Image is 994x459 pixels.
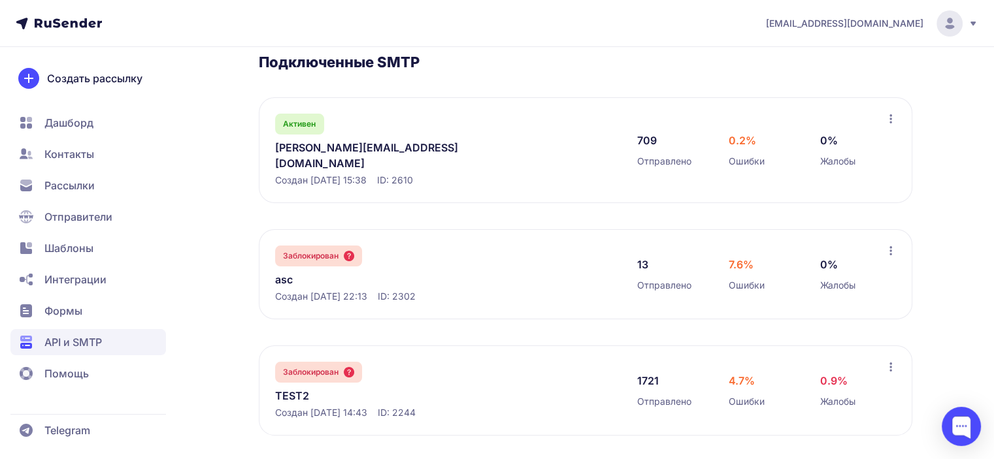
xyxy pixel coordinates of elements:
[378,406,416,419] span: ID: 2244
[820,373,848,388] span: 0.9%
[275,174,367,187] span: Создан [DATE] 15:38
[729,133,756,148] span: 0.2%
[820,279,855,292] span: Жалобы
[283,119,316,129] span: Активен
[729,155,765,168] span: Ошибки
[44,422,90,438] span: Telegram
[729,373,755,388] span: 4.7%
[820,257,838,272] span: 0%
[637,279,691,292] span: Отправлено
[637,395,691,408] span: Отправлено
[283,367,339,377] span: Заблокирован
[44,334,102,350] span: API и SMTP
[275,290,367,303] span: Создан [DATE] 22:13
[10,417,166,443] a: Telegram
[637,133,657,148] span: 709
[637,373,659,388] span: 1721
[637,155,691,168] span: Отправлено
[44,303,82,319] span: Формы
[729,257,754,272] span: 7.6%
[259,53,913,71] h3: Подключенные SMTP
[766,17,923,30] span: [EMAIL_ADDRESS][DOMAIN_NAME]
[283,251,339,261] span: Заблокирован
[820,155,855,168] span: Жалобы
[378,290,416,303] span: ID: 2302
[44,209,112,225] span: Отправители
[637,257,648,272] span: 13
[44,115,93,131] span: Дашборд
[377,174,413,187] span: ID: 2610
[44,240,93,256] span: Шаблоны
[729,279,765,292] span: Ошибки
[820,395,855,408] span: Жалобы
[820,133,838,148] span: 0%
[44,178,95,193] span: Рассылки
[275,272,543,287] a: asc
[275,406,367,419] span: Создан [DATE] 14:43
[729,395,765,408] span: Ошибки
[275,140,543,171] a: [PERSON_NAME][EMAIL_ADDRESS][DOMAIN_NAME]
[44,366,89,381] span: Помощь
[47,71,142,86] span: Создать рассылку
[44,272,107,287] span: Интеграции
[275,388,543,404] a: TEST2
[44,146,94,162] span: Контакты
